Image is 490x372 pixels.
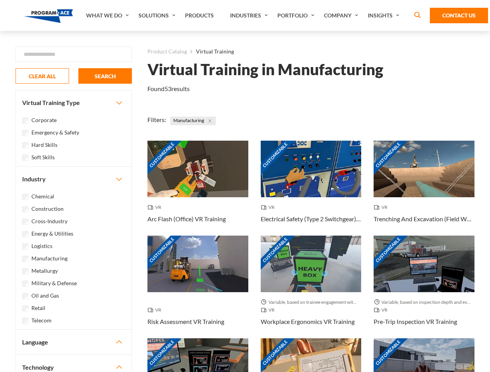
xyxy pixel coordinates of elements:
input: Chemical [22,194,28,200]
input: Metallurgy [22,268,28,274]
em: 53 [164,85,171,92]
label: Metallurgy [31,267,58,275]
input: Military & Defense [22,281,28,287]
input: Cross-Industry [22,219,28,225]
h3: Workplace Ergonomics VR Training [261,317,355,326]
label: Manufacturing [31,254,68,263]
span: Filters: [147,116,166,123]
nav: breadcrumb [147,46,474,57]
input: Logistics [22,243,28,250]
button: Virtual Training Type [16,90,132,115]
label: Logistics [31,242,52,250]
input: Manufacturing [22,256,28,262]
button: Close [206,117,214,125]
input: Construction [22,206,28,212]
label: Soft Skills [31,153,55,162]
li: Virtual Training [187,46,234,57]
label: Energy & Utilities [31,229,73,238]
input: Soft Skills [22,155,28,161]
button: Language [16,330,132,355]
span: VR [147,203,164,211]
label: Emergency & Safety [31,128,79,137]
h3: Arc Flash (Office) VR Training [147,214,226,224]
span: VR [374,203,391,211]
input: Emergency & Safety [22,130,28,136]
button: CLEAR ALL [16,68,69,84]
a: Contact Us [430,8,488,23]
label: Corporate [31,116,57,124]
span: Variable, based on inspection depth and event interaction. [374,298,474,306]
span: Variable, based on trainee engagement with exercises. [261,298,362,306]
a: Product Catalog [147,46,187,57]
label: Cross-Industry [31,217,68,226]
span: VR [261,306,278,314]
h3: Pre-Trip Inspection VR Training [374,317,457,326]
button: Industry [16,167,132,191]
label: Military & Defense [31,279,77,288]
a: Customizable Thumbnail - Electrical Safety (Type 2 Switchgear) VR Training VR Electrical Safety (... [261,141,362,236]
label: Construction [31,205,64,213]
label: Telecom [31,316,52,325]
h3: Electrical Safety (Type 2 Switchgear) VR Training [261,214,362,224]
a: Customizable Thumbnail - Workplace Ergonomics VR Training Variable, based on trainee engagement w... [261,236,362,338]
span: VR [147,306,164,314]
p: Found results [147,84,190,93]
span: Manufacturing [170,117,216,125]
h3: Trenching And Excavation (Field Work) VR Training [374,214,474,224]
label: Hard Skills [31,141,57,149]
input: Oil and Gas [22,293,28,299]
span: VR [261,203,278,211]
a: Customizable Thumbnail - Arc Flash (Office) VR Training VR Arc Flash (Office) VR Training [147,141,248,236]
input: Retail [22,305,28,312]
input: Hard Skills [22,142,28,148]
a: Customizable Thumbnail - Trenching And Excavation (Field Work) VR Training VR Trenching And Excav... [374,141,474,236]
label: Retail [31,304,45,312]
label: Oil and Gas [31,291,59,300]
h1: Virtual Training in Manufacturing [147,63,383,76]
span: VR [374,306,391,314]
a: Customizable Thumbnail - Risk Assessment VR Training VR Risk Assessment VR Training [147,236,248,338]
h3: Risk Assessment VR Training [147,317,224,326]
input: Corporate [22,117,28,124]
input: Telecom [22,318,28,324]
img: Program-Ace [24,9,73,23]
a: Customizable Thumbnail - Pre-Trip Inspection VR Training Variable, based on inspection depth and ... [374,236,474,338]
input: Energy & Utilities [22,231,28,237]
label: Chemical [31,192,54,201]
